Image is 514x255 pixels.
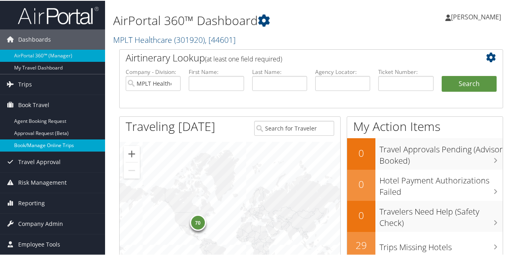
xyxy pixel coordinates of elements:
a: [PERSON_NAME] [445,4,509,28]
span: Reporting [18,192,45,213]
span: Travel Approval [18,151,61,171]
label: Company - Division: [126,67,181,75]
label: Agency Locator: [315,67,370,75]
label: Last Name: [252,67,307,75]
button: Zoom out [124,162,140,178]
input: Search for Traveler [254,120,334,135]
span: Book Travel [18,94,49,114]
a: 0Travel Approvals Pending (Advisor Booked) [347,137,503,169]
span: ( 301920 ) [174,34,205,44]
span: Risk Management [18,172,67,192]
a: 0Hotel Payment Authorizations Failed [347,169,503,200]
h1: My Action Items [347,117,503,134]
span: (at least one field required) [205,54,282,63]
h3: Travel Approvals Pending (Advisor Booked) [379,139,503,166]
span: Company Admin [18,213,63,233]
h3: Trips Missing Hotels [379,237,503,252]
h2: 0 [347,177,375,190]
button: Search [442,75,497,91]
span: [PERSON_NAME] [451,12,501,21]
h1: AirPortal 360™ Dashboard [113,11,377,28]
h3: Travelers Need Help (Safety Check) [379,201,503,228]
span: , [ 44601 ] [205,34,236,44]
div: 70 [190,214,206,230]
label: First Name: [189,67,244,75]
a: MPLT Healthcare [113,34,236,44]
h2: 0 [347,208,375,221]
h2: Airtinerary Lookup [126,50,465,64]
h1: Traveling [DATE] [126,117,215,134]
a: 0Travelers Need Help (Safety Check) [347,200,503,231]
span: Dashboards [18,29,51,49]
img: airportal-logo.png [18,5,99,24]
h2: 0 [347,145,375,159]
h3: Hotel Payment Authorizations Failed [379,170,503,197]
h2: 29 [347,238,375,251]
button: Zoom in [124,145,140,161]
label: Ticket Number: [378,67,433,75]
span: Trips [18,74,32,94]
span: Employee Tools [18,234,60,254]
